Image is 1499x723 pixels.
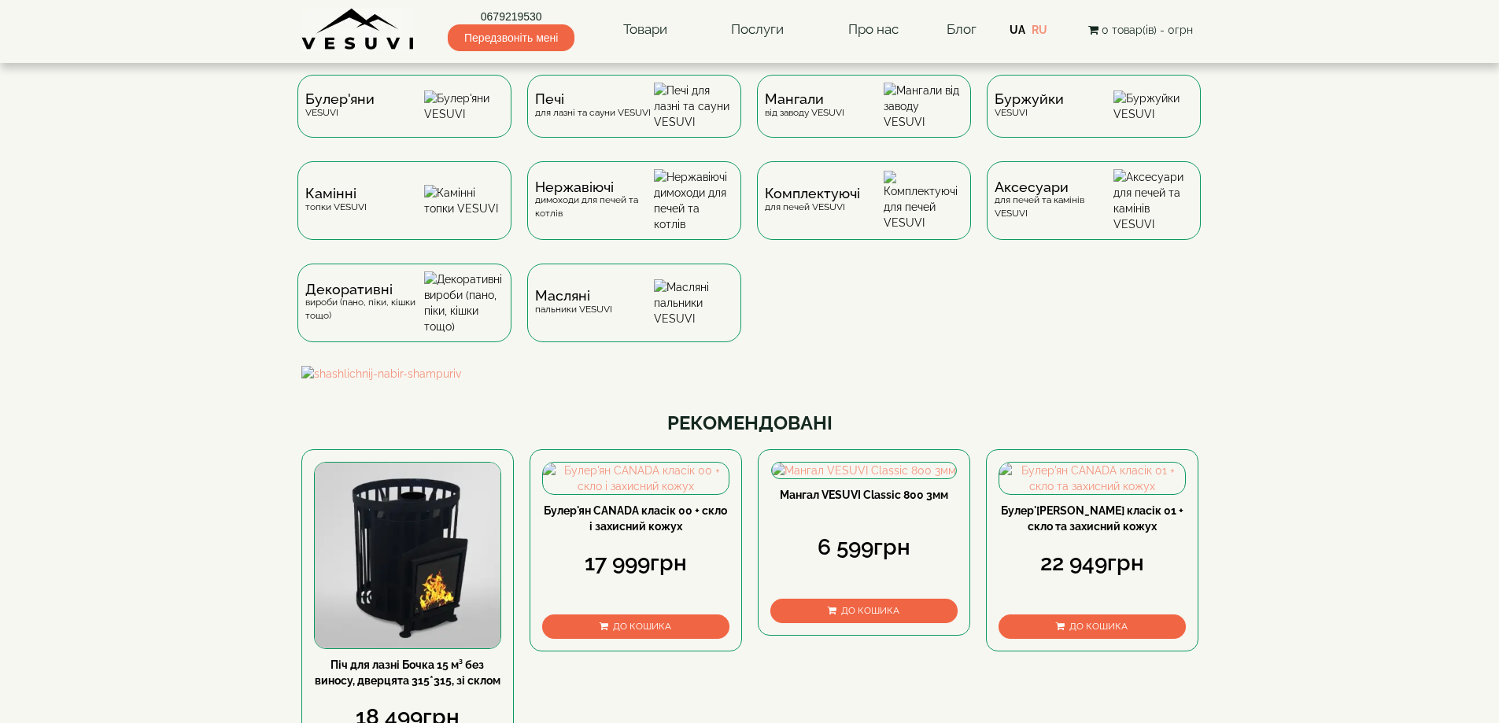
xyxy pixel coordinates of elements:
[1102,24,1193,36] span: 0 товар(ів) - 0грн
[765,93,844,119] div: від заводу VESUVI
[770,599,958,623] button: До кошика
[448,24,574,51] span: Передзвоніть мені
[979,161,1209,264] a: Аксесуаридля печей та камінів VESUVI Аксесуари для печей та камінів VESUVI
[841,605,899,616] span: До кошика
[305,283,424,296] span: Декоративні
[765,93,844,105] span: Мангали
[765,187,860,200] span: Комплектуючі
[999,463,1185,494] img: Булер'ян CANADA класік 01 + скло та захисний кожух
[535,181,654,194] span: Нержавіючі
[749,161,979,264] a: Комплектуючідля печей VESUVI Комплектуючі для печей VESUVI
[424,90,504,122] img: Булер'яни VESUVI
[995,93,1064,119] div: VESUVI
[535,93,651,105] span: Печі
[290,161,519,264] a: Каміннітопки VESUVI Камінні топки VESUVI
[519,264,749,366] a: Масляніпальники VESUVI Масляні пальники VESUVI
[613,621,671,632] span: До кошика
[770,532,958,563] div: 6 599грн
[833,12,914,48] a: Про нас
[448,9,574,24] a: 0679219530
[780,489,948,501] a: Мангал VESUVI Classic 800 3мм
[544,504,727,533] a: Булер'ян CANADA класік 00 + скло і захисний кожух
[884,171,963,231] img: Комплектуючі для печей VESUVI
[1010,24,1025,36] a: UA
[947,21,977,37] a: Блог
[1069,621,1128,632] span: До кошика
[519,161,749,264] a: Нержавіючідимоходи для печей та котлів Нержавіючі димоходи для печей та котлів
[995,93,1064,105] span: Буржуйки
[1113,169,1193,232] img: Аксесуари для печей та камінів VESUVI
[542,614,729,639] button: До кошика
[305,187,367,213] div: топки VESUVI
[999,548,1186,579] div: 22 949грн
[1084,21,1198,39] button: 0 товар(ів) - 0грн
[715,12,799,48] a: Послуги
[999,614,1186,639] button: До кошика
[315,463,500,648] img: Піч для лазні Бочка 15 м³ без виносу, дверцята 315*315, зі склом
[535,93,651,119] div: для лазні та сауни VESUVI
[290,75,519,161] a: Булер'яниVESUVI Булер'яни VESUVI
[290,264,519,366] a: Декоративнівироби (пано, піки, кішки тощо) Декоративні вироби (пано, піки, кішки тощо)
[654,83,733,130] img: Печі для лазні та сауни VESUVI
[542,548,729,579] div: 17 999грн
[519,75,749,161] a: Печідля лазні та сауни VESUVI Печі для лазні та сауни VESUVI
[1032,24,1047,36] a: RU
[535,290,612,302] span: Масляні
[301,366,1198,382] img: shashlichnij-nabir-shampuriv
[979,75,1209,161] a: БуржуйкиVESUVI Буржуйки VESUVI
[535,181,654,220] div: димоходи для печей та котлів
[305,93,375,119] div: VESUVI
[654,279,733,326] img: Масляні пальники VESUVI
[543,463,729,494] img: Булер'ян CANADA класік 00 + скло і захисний кожух
[305,283,424,323] div: вироби (пано, піки, кішки тощо)
[884,83,963,130] img: Мангали від заводу VESUVI
[301,8,415,51] img: Завод VESUVI
[424,271,504,334] img: Декоративні вироби (пано, піки, кішки тощо)
[765,187,860,213] div: для печей VESUVI
[772,463,956,478] img: Мангал VESUVI Classic 800 3мм
[305,187,367,200] span: Камінні
[424,185,504,216] img: Камінні топки VESUVI
[654,169,733,232] img: Нержавіючі димоходи для печей та котлів
[995,181,1113,194] span: Аксесуари
[305,93,375,105] span: Булер'яни
[535,290,612,315] div: пальники VESUVI
[995,181,1113,220] div: для печей та камінів VESUVI
[1113,90,1193,122] img: Буржуйки VESUVI
[1001,504,1183,533] a: Булер'[PERSON_NAME] класік 01 + скло та захисний кожух
[607,12,683,48] a: Товари
[315,658,500,687] a: Піч для лазні Бочка 15 м³ без виносу, дверцята 315*315, зі склом
[749,75,979,161] a: Мангаливід заводу VESUVI Мангали від заводу VESUVI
